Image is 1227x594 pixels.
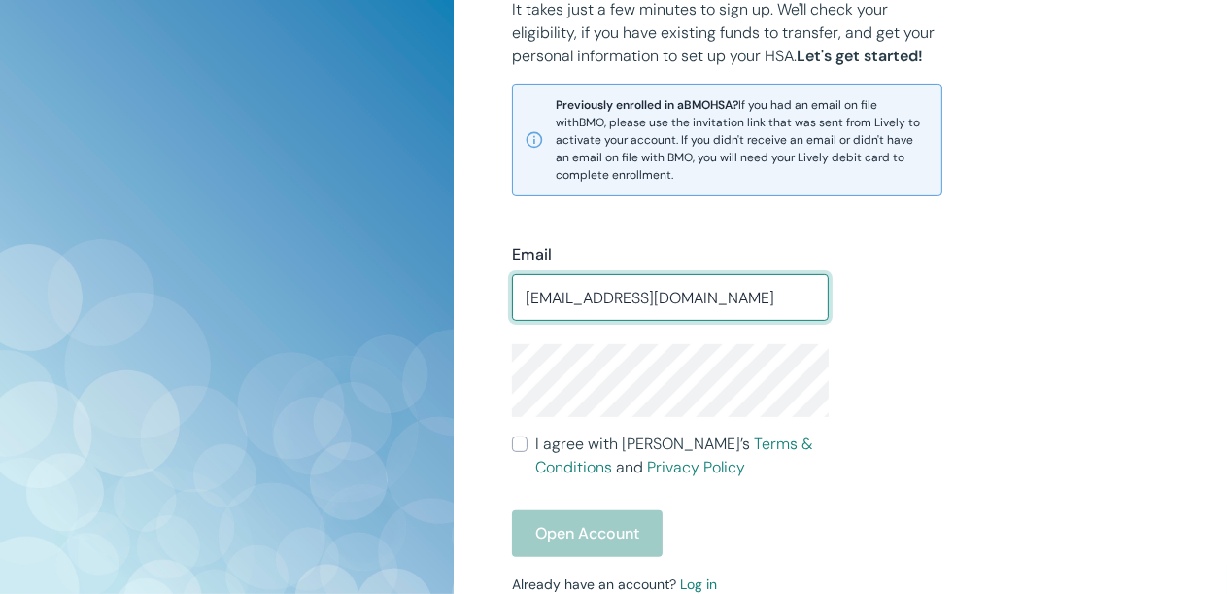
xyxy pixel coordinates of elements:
[680,576,717,593] a: Log in
[512,576,717,593] small: Already have an account?
[797,46,923,66] strong: Let's get started!
[535,433,829,479] span: I agree with [PERSON_NAME]’s and
[556,97,738,113] strong: Previously enrolled in a BMO HSA?
[647,457,745,477] a: Privacy Policy
[512,243,552,266] label: Email
[556,96,929,184] span: If you had an email on file with BMO , please use the invitation link that was sent from Lively t...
